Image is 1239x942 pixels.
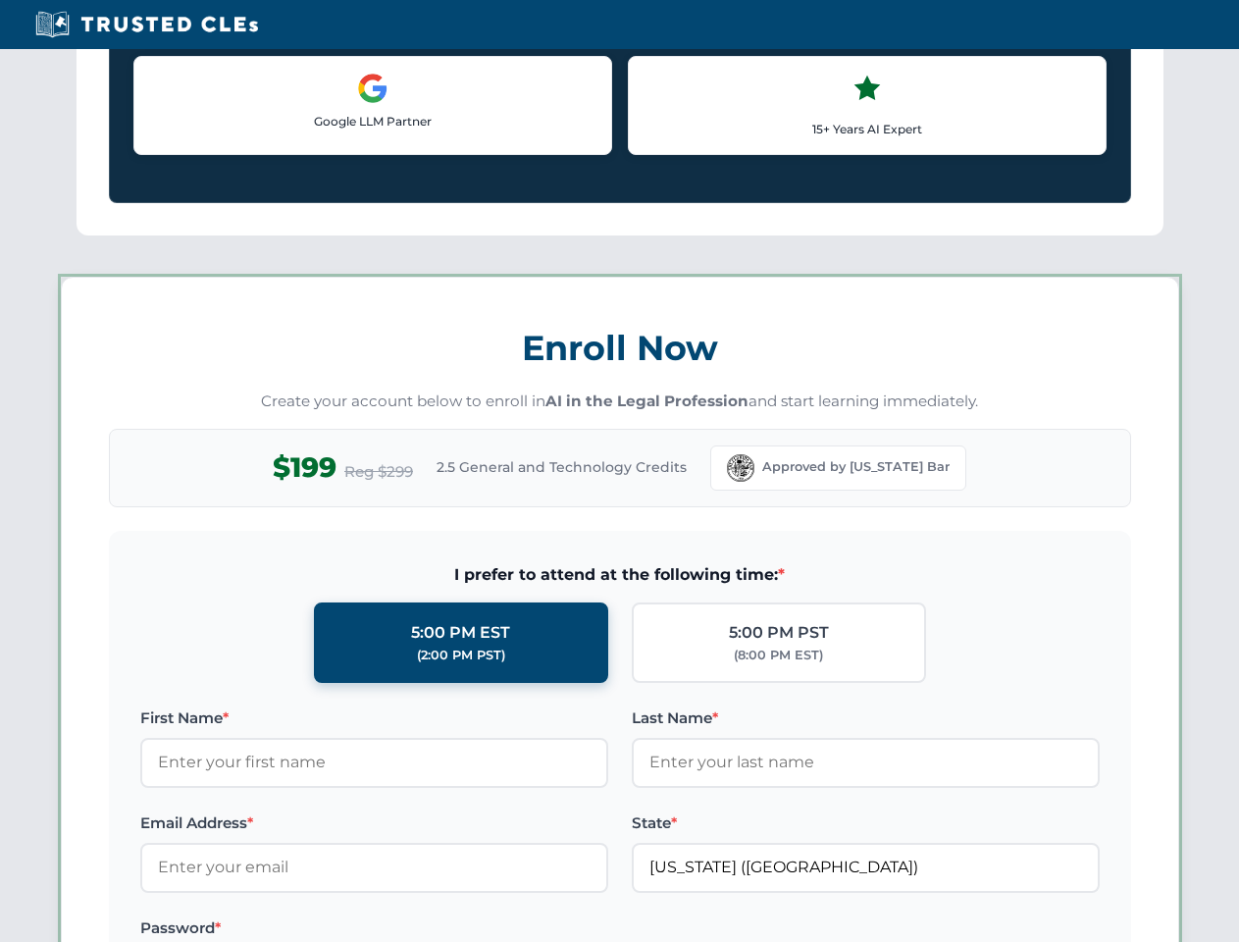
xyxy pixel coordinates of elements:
div: 5:00 PM PST [729,620,829,646]
input: Enter your first name [140,738,608,787]
img: Google [357,73,388,104]
span: $199 [273,445,336,490]
span: I prefer to attend at the following time: [140,562,1100,588]
p: Create your account below to enroll in and start learning immediately. [109,391,1131,413]
img: Florida Bar [727,454,754,482]
label: State [632,811,1100,835]
strong: AI in the Legal Profession [545,392,749,410]
input: Florida (FL) [632,843,1100,892]
span: 2.5 General and Technology Credits [437,456,687,478]
div: (2:00 PM PST) [417,646,505,665]
label: Password [140,916,608,940]
div: (8:00 PM EST) [734,646,823,665]
p: 15+ Years AI Expert [645,120,1090,138]
label: Email Address [140,811,608,835]
label: Last Name [632,706,1100,730]
img: Trusted CLEs [29,10,264,39]
input: Enter your email [140,843,608,892]
span: Approved by [US_STATE] Bar [762,457,950,477]
h3: Enroll Now [109,317,1131,379]
span: Reg $299 [344,460,413,484]
div: 5:00 PM EST [411,620,510,646]
p: Google LLM Partner [150,112,595,131]
input: Enter your last name [632,738,1100,787]
label: First Name [140,706,608,730]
